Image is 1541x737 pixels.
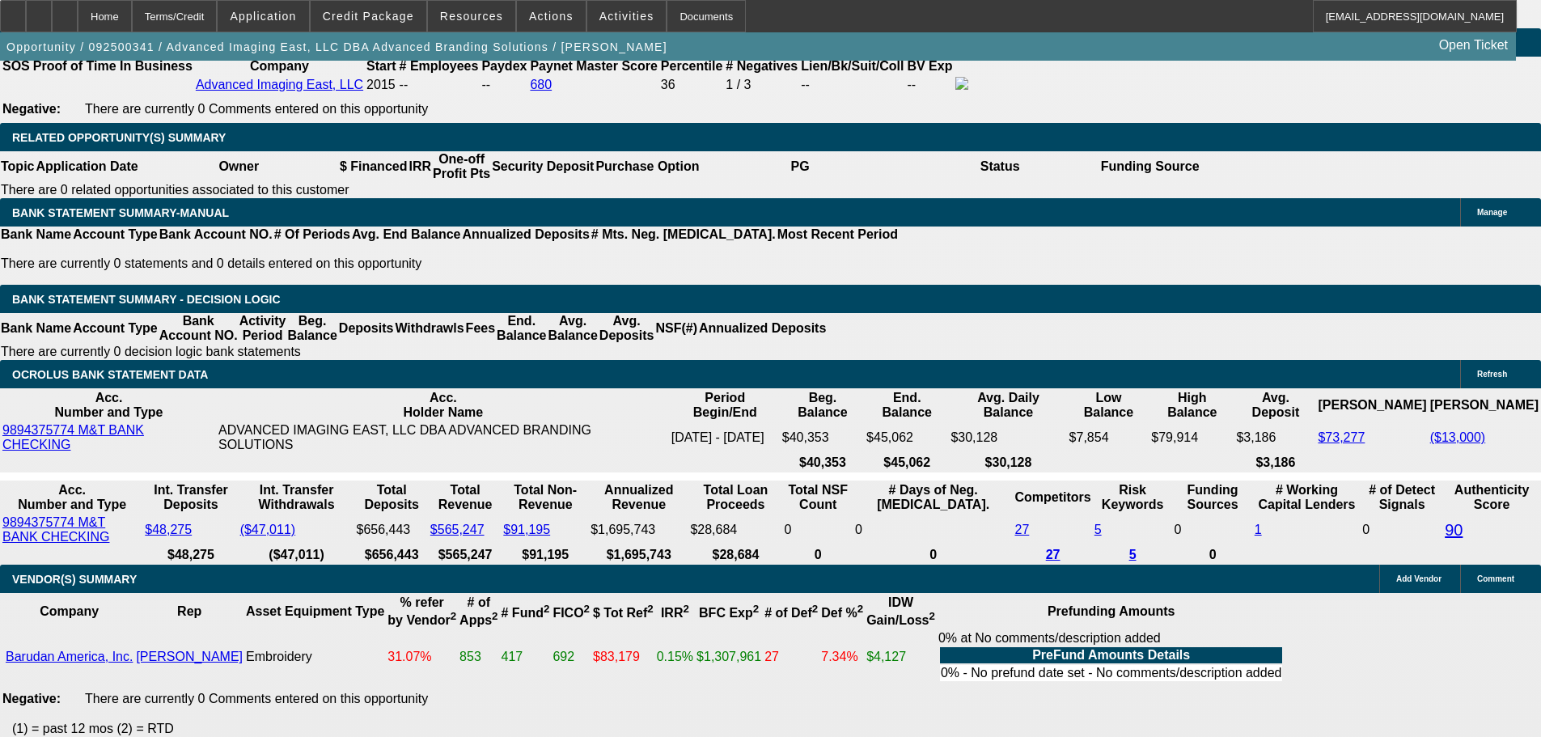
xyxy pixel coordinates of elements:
a: Open Ticket [1433,32,1514,59]
td: 0% - No prefund date set - No comments/description added [940,665,1283,681]
button: Actions [517,1,586,32]
a: 9894375774 M&T BANK CHECKING [2,515,109,544]
td: -- [800,76,904,94]
td: [DATE] - [DATE] [671,422,780,453]
th: Security Deposit [491,151,595,182]
sup: 2 [683,603,688,615]
b: Asset Equipment Type [246,604,384,618]
td: $7,854 [1069,422,1149,453]
th: Int. Transfer Deposits [144,482,237,513]
th: $ Financed [339,151,409,182]
th: 0 [854,547,1013,563]
th: # Mts. Neg. [MEDICAL_DATA]. [591,227,777,243]
b: Lien/Bk/Suit/Coll [801,59,904,73]
th: Status [900,151,1100,182]
b: BFC Exp [699,606,759,620]
b: BV Exp [907,59,952,73]
th: Beg. Balance [781,390,864,421]
th: Account Type [72,227,159,243]
th: Total Revenue [430,482,501,513]
a: $91,195 [503,523,550,536]
th: PG [700,151,900,182]
b: % refer by Vendor [387,595,456,627]
td: $1,307,961 [696,630,762,684]
td: 0 [784,515,853,545]
th: NSF(#) [654,313,698,344]
th: Activity Period [239,313,287,344]
th: Sum of the Total NSF Count and Total Overdraft Fee Count from Ocrolus [784,482,853,513]
th: High Balance [1150,390,1234,421]
td: $30,128 [950,422,1066,453]
th: Funding Source [1100,151,1200,182]
td: 31.07% [387,630,457,684]
th: Deposits [338,313,395,344]
button: Application [218,1,308,32]
b: # Fund [502,606,550,620]
a: Barudan America, Inc. [6,650,133,663]
b: # Negatives [726,59,798,73]
span: Resources [440,10,503,23]
span: BANK STATEMENT SUMMARY-MANUAL [12,206,229,219]
th: [PERSON_NAME] [1317,390,1427,421]
b: Rep [177,604,201,618]
th: Acc. Holder Name [218,390,669,421]
b: Negative: [2,692,61,705]
div: 1 / 3 [726,78,798,92]
b: FICO [552,606,590,620]
span: -- [400,78,409,91]
th: Funding Sources [1173,482,1251,513]
td: $3,186 [1235,422,1315,453]
th: 0 [784,547,853,563]
th: Proof of Time In Business [32,58,193,74]
th: Most Recent Period [777,227,899,243]
td: $28,684 [689,515,781,545]
span: Refresh [1477,370,1507,379]
sup: 2 [812,603,818,615]
b: IRR [661,606,689,620]
b: $ Tot Ref [593,606,654,620]
td: 853 [459,630,498,684]
th: # Working Capital Lenders [1254,482,1360,513]
span: There are currently 0 Comments entered on this opportunity [85,692,428,705]
a: Advanced Imaging East, LLC [196,78,363,91]
th: Avg. End Balance [351,227,462,243]
th: End. Balance [496,313,547,344]
td: 692 [552,630,591,684]
span: Activities [599,10,654,23]
a: 90 [1445,521,1463,539]
button: Credit Package [311,1,426,32]
th: Total Non-Revenue [502,482,588,513]
span: Add Vendor [1396,574,1442,583]
td: -- [481,76,527,94]
th: Acc. Number and Type [2,482,142,513]
a: 27 [1046,548,1060,561]
b: Company [40,604,99,618]
span: RELATED OPPORTUNITY(S) SUMMARY [12,131,226,144]
th: Authenticity Score [1444,482,1539,513]
span: Comment [1477,574,1514,583]
th: $1,695,743 [590,547,688,563]
th: One-off Profit Pts [432,151,491,182]
b: # of Def [764,606,818,620]
th: IRR [408,151,432,182]
b: # of Apps [459,595,497,627]
th: Low Balance [1069,390,1149,421]
p: (1) = past 12 mos (2) = RTD [12,722,1541,736]
th: ($47,011) [239,547,354,563]
a: ($47,011) [240,523,296,536]
td: 0.15% [656,630,694,684]
a: $73,277 [1318,430,1365,444]
th: Beg. Balance [286,313,337,344]
sup: 2 [857,603,863,615]
a: 1 [1255,523,1262,536]
td: 417 [501,630,551,684]
b: Def % [821,606,863,620]
a: $565,247 [430,523,485,536]
td: 0 [1173,515,1251,545]
a: $48,275 [145,523,192,536]
p: There are currently 0 statements and 0 details entered on this opportunity [1,256,898,271]
b: PreFund Amounts Details [1032,648,1190,662]
b: Negative: [2,102,61,116]
th: Avg. Deposit [1235,390,1315,421]
th: $656,443 [356,547,428,563]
